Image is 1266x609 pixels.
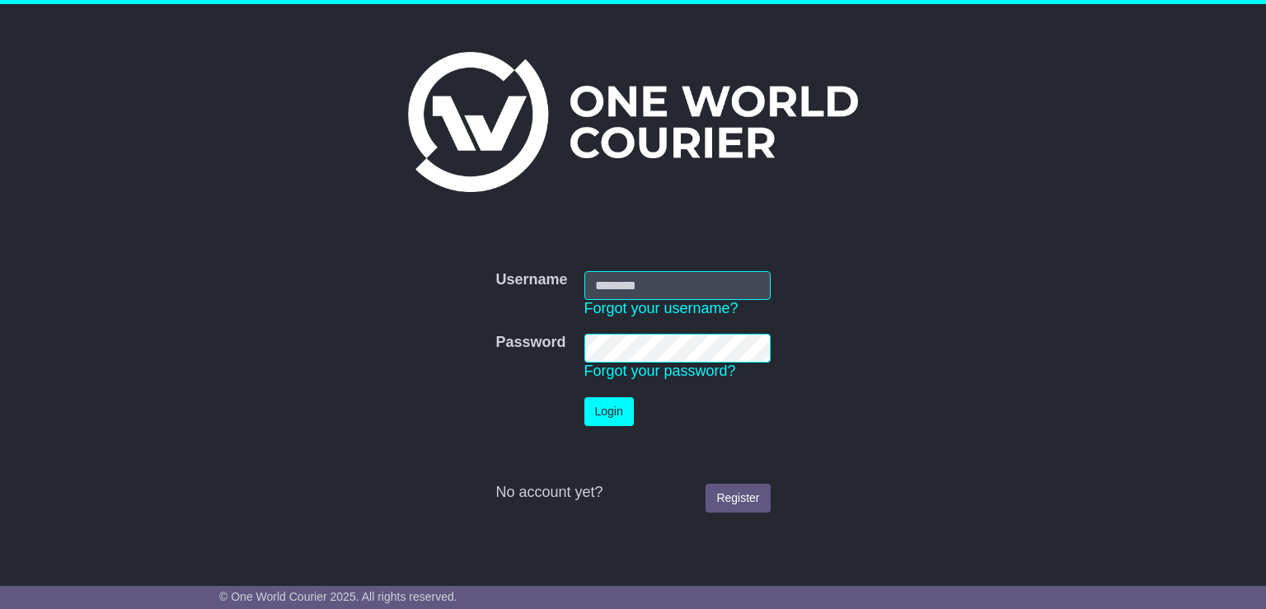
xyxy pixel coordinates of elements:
[706,484,770,513] a: Register
[408,52,858,192] img: One World
[495,484,770,502] div: No account yet?
[584,300,738,316] a: Forgot your username?
[584,397,634,426] button: Login
[495,271,567,289] label: Username
[219,590,457,603] span: © One World Courier 2025. All rights reserved.
[495,334,565,352] label: Password
[584,363,736,379] a: Forgot your password?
